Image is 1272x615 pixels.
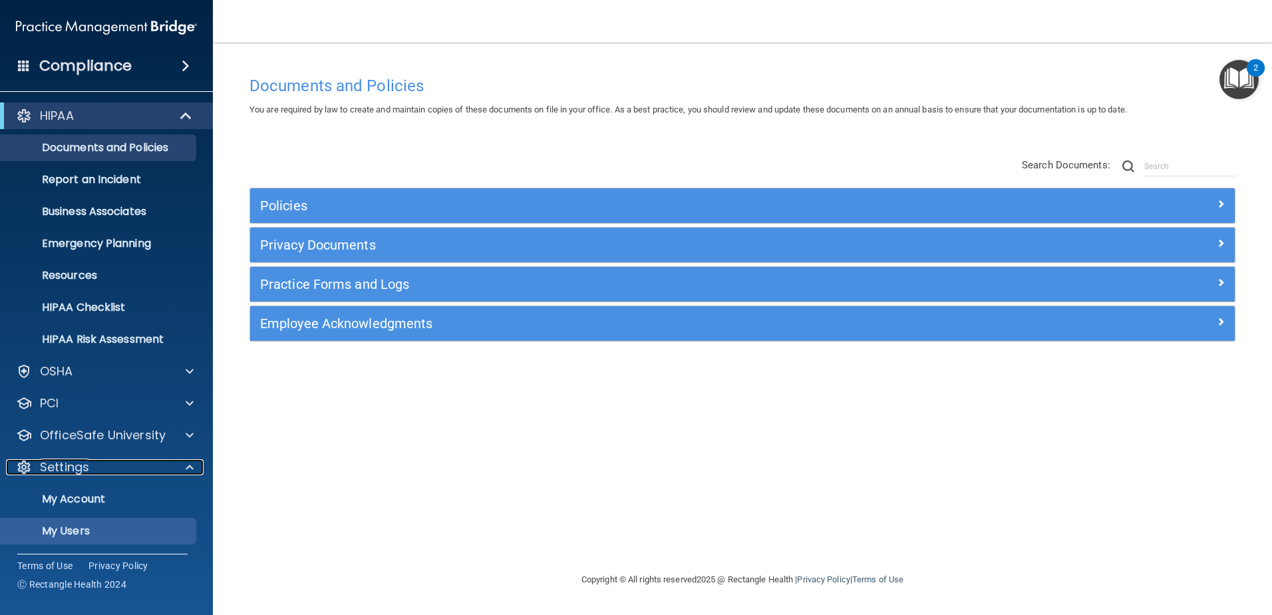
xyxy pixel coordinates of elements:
[1122,160,1134,172] img: ic-search.3b580494.png
[17,578,126,591] span: Ⓒ Rectangle Health 2024
[16,459,194,475] a: Settings
[9,524,190,538] p: My Users
[39,57,132,75] h4: Compliance
[1144,156,1235,176] input: Search
[260,195,1225,216] a: Policies
[260,277,979,292] h5: Practice Forms and Logs
[1253,68,1258,85] div: 2
[40,363,73,379] p: OSHA
[9,173,190,186] p: Report an Incident
[260,274,1225,295] a: Practice Forms and Logs
[260,316,979,331] h5: Employee Acknowledgments
[260,234,1225,256] a: Privacy Documents
[16,14,197,41] img: PMB logo
[249,77,1235,95] h4: Documents and Policies
[1219,60,1259,99] button: Open Resource Center, 2 new notifications
[16,108,193,124] a: HIPAA
[40,108,74,124] p: HIPAA
[260,198,979,213] h5: Policies
[9,237,190,250] p: Emergency Planning
[17,559,73,572] a: Terms of Use
[9,333,190,346] p: HIPAA Risk Assessment
[16,363,194,379] a: OSHA
[9,205,190,218] p: Business Associates
[9,141,190,154] p: Documents and Policies
[1022,159,1110,171] span: Search Documents:
[9,301,190,314] p: HIPAA Checklist
[500,558,985,601] div: Copyright © All rights reserved 2025 @ Rectangle Health | |
[1042,520,1256,574] iframe: Drift Widget Chat Controller
[16,395,194,411] a: PCI
[9,493,190,506] p: My Account
[249,104,1127,114] span: You are required by law to create and maintain copies of these documents on file in your office. ...
[852,574,903,584] a: Terms of Use
[260,313,1225,334] a: Employee Acknowledgments
[260,238,979,252] h5: Privacy Documents
[40,395,59,411] p: PCI
[88,559,148,572] a: Privacy Policy
[40,459,89,475] p: Settings
[9,269,190,282] p: Resources
[40,427,166,443] p: OfficeSafe University
[16,427,194,443] a: OfficeSafe University
[797,574,850,584] a: Privacy Policy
